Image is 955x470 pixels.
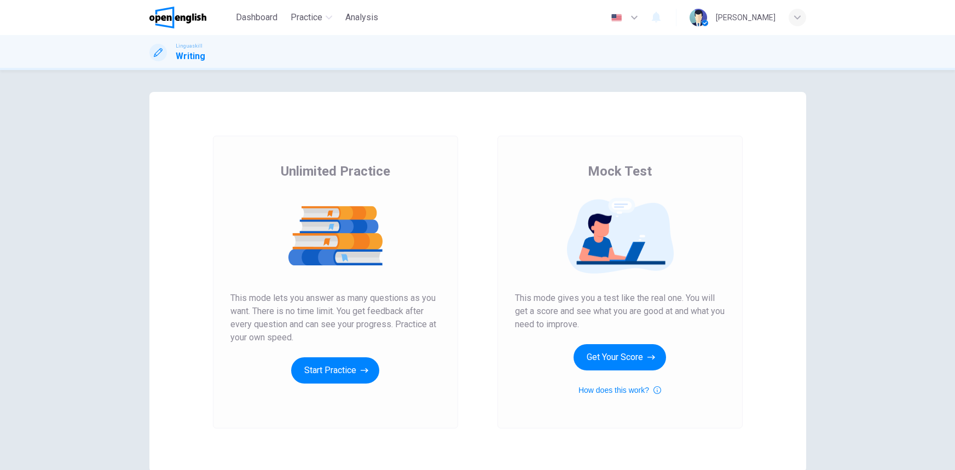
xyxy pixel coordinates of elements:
img: Profile picture [690,9,707,26]
button: Start Practice [291,357,379,384]
button: Practice [286,8,337,27]
span: This mode gives you a test like the real one. You will get a score and see what you are good at a... [515,292,725,331]
span: This mode lets you answer as many questions as you want. There is no time limit. You get feedback... [230,292,441,344]
span: Linguaskill [176,42,202,50]
button: Dashboard [231,8,282,27]
button: Get Your Score [574,344,666,370]
div: [PERSON_NAME] [716,11,775,24]
button: Analysis [341,8,383,27]
span: Analysis [345,11,378,24]
h1: Writing [176,50,205,63]
span: Practice [291,11,322,24]
img: OpenEnglish logo [149,7,207,28]
span: Unlimited Practice [281,163,390,180]
button: How does this work? [578,384,661,397]
a: OpenEnglish logo [149,7,232,28]
img: en [610,14,623,22]
span: Dashboard [236,11,277,24]
span: Mock Test [588,163,652,180]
